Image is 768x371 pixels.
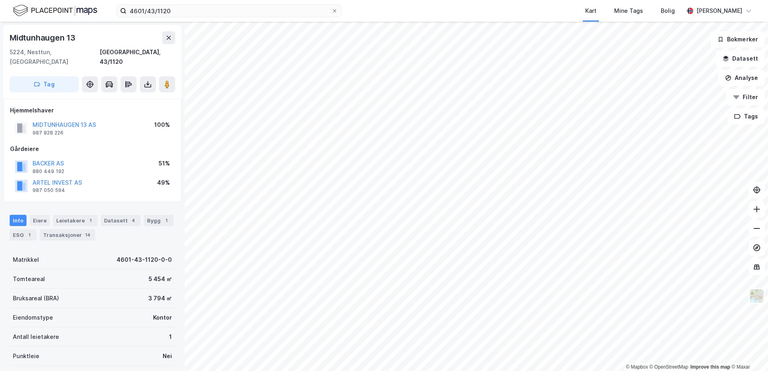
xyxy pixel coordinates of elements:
[716,51,765,67] button: Datasett
[13,294,59,303] div: Bruksareal (BRA)
[697,6,742,16] div: [PERSON_NAME]
[148,294,172,303] div: 3 794 ㎡
[86,216,94,224] div: 1
[13,255,39,265] div: Matrikkel
[149,274,172,284] div: 5 454 ㎡
[10,31,77,44] div: Midtunhaugen 13
[84,231,92,239] div: 14
[33,168,64,175] div: 880 449 192
[33,130,63,136] div: 987 828 226
[127,5,331,17] input: Søk på adresse, matrikkel, gårdeiere, leietakere eller personer
[13,4,97,18] img: logo.f888ab2527a4732fd821a326f86c7f29.svg
[585,6,596,16] div: Kart
[10,215,27,226] div: Info
[129,216,137,224] div: 4
[727,108,765,124] button: Tags
[13,351,39,361] div: Punktleie
[718,70,765,86] button: Analyse
[650,364,688,370] a: OpenStreetMap
[30,215,50,226] div: Eiere
[728,332,768,371] iframe: Chat Widget
[10,76,79,92] button: Tag
[40,229,95,241] div: Transaksjoner
[10,47,100,67] div: 5224, Nesttun, [GEOGRAPHIC_DATA]
[144,215,174,226] div: Bygg
[13,313,53,322] div: Eiendomstype
[13,274,45,284] div: Tomteareal
[626,364,648,370] a: Mapbox
[33,187,65,194] div: 987 050 594
[10,106,175,115] div: Hjemmelshaver
[726,89,765,105] button: Filter
[157,178,170,188] div: 49%
[162,216,170,224] div: 1
[10,229,37,241] div: ESG
[101,215,141,226] div: Datasett
[153,313,172,322] div: Kontor
[169,332,172,342] div: 1
[13,332,59,342] div: Antall leietakere
[53,215,98,226] div: Leietakere
[690,364,730,370] a: Improve this map
[614,6,643,16] div: Mine Tags
[154,120,170,130] div: 100%
[100,47,175,67] div: [GEOGRAPHIC_DATA], 43/1120
[661,6,675,16] div: Bolig
[749,288,764,304] img: Z
[159,159,170,168] div: 51%
[116,255,172,265] div: 4601-43-1120-0-0
[711,31,765,47] button: Bokmerker
[10,144,175,154] div: Gårdeiere
[163,351,172,361] div: Nei
[25,231,33,239] div: 1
